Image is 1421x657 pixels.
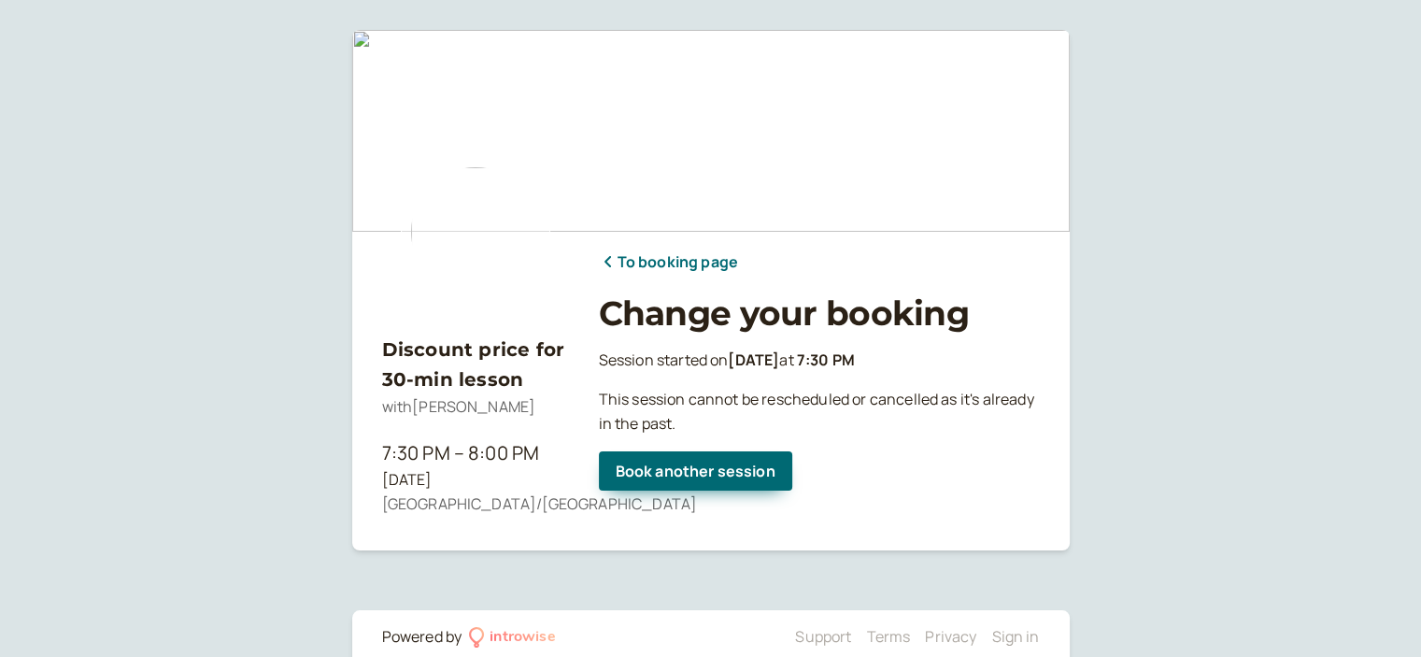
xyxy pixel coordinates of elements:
[728,350,779,370] b: [DATE]
[795,626,851,647] a: Support
[382,396,536,417] span: with [PERSON_NAME]
[382,438,569,468] div: 7:30 PM – 8:00 PM
[599,451,792,491] a: Book another session
[866,626,910,647] a: Terms
[382,468,569,493] div: [DATE]
[490,625,555,650] div: introwise
[382,625,462,650] div: Powered by
[382,493,569,517] div: [GEOGRAPHIC_DATA]/[GEOGRAPHIC_DATA]
[382,335,569,395] h3: Discount price for 30-min lesson
[599,349,1040,373] p: Session started on at
[797,350,855,370] b: 7:30 PM
[925,626,976,647] a: Privacy
[599,388,1040,436] p: This session cannot be rescheduled or cancelled as it's already in the past.
[599,293,1040,334] h1: Change your booking
[469,625,556,650] a: introwise
[991,626,1039,647] a: Sign in
[599,250,738,275] a: To booking page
